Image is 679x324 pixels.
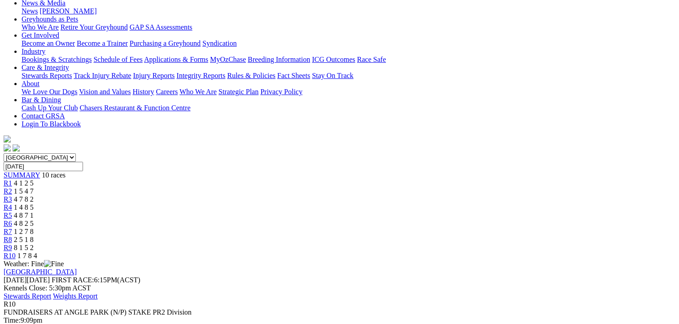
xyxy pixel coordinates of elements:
span: [DATE] [4,276,50,284]
a: Chasers Restaurant & Function Centre [79,104,190,112]
a: Weights Report [53,292,98,300]
a: GAP SA Assessments [130,23,193,31]
a: Applications & Forms [144,56,208,63]
a: Login To Blackbook [22,120,81,128]
a: Integrity Reports [176,72,225,79]
a: Injury Reports [133,72,175,79]
span: 8 1 5 2 [14,244,34,251]
a: [PERSON_NAME] [39,7,96,15]
a: Stewards Report [4,292,51,300]
a: Schedule of Fees [93,56,142,63]
a: Stay On Track [312,72,353,79]
a: Become an Owner [22,39,75,47]
span: 1 5 4 7 [14,187,34,195]
a: Bookings & Scratchings [22,56,92,63]
a: MyOzChase [210,56,246,63]
a: We Love Our Dogs [22,88,77,95]
div: Industry [22,56,675,64]
div: About [22,88,675,96]
div: Bar & Dining [22,104,675,112]
span: Weather: Fine [4,260,64,268]
a: Care & Integrity [22,64,69,71]
img: Fine [44,260,64,268]
a: Greyhounds as Pets [22,15,78,23]
a: R8 [4,236,12,243]
a: About [22,80,39,87]
span: 1 2 7 8 [14,228,34,235]
span: 4 8 2 5 [14,220,34,227]
span: [DATE] [4,276,27,284]
a: R7 [4,228,12,235]
a: Purchasing a Greyhound [130,39,201,47]
div: FUNDRAISERS AT ANGLE PARK (N/P) STAKE PR2 Division [4,308,675,316]
a: Privacy Policy [260,88,302,95]
span: 4 1 2 5 [14,179,34,187]
a: Stewards Reports [22,72,72,79]
span: 2 5 1 8 [14,236,34,243]
span: 1 4 8 5 [14,203,34,211]
div: Get Involved [22,39,675,48]
a: R6 [4,220,12,227]
a: Fact Sheets [277,72,310,79]
span: 6:15PM(ACST) [52,276,140,284]
a: Retire Your Greyhound [61,23,128,31]
a: Vision and Values [79,88,131,95]
a: Who We Are [22,23,59,31]
a: Breeding Information [248,56,310,63]
span: Time: [4,316,21,324]
a: R2 [4,187,12,195]
input: Select date [4,162,83,171]
a: R1 [4,179,12,187]
span: R10 [4,300,16,308]
div: Kennels Close: 5:30pm ACST [4,284,675,292]
a: Strategic Plan [219,88,258,95]
a: Race Safe [357,56,385,63]
a: R5 [4,212,12,219]
div: Greyhounds as Pets [22,23,675,31]
img: facebook.svg [4,144,11,151]
a: Contact GRSA [22,112,65,120]
span: 4 8 7 1 [14,212,34,219]
a: SUMMARY [4,171,40,179]
a: Industry [22,48,45,55]
a: Bar & Dining [22,96,61,104]
a: R10 [4,252,16,259]
a: Careers [156,88,178,95]
span: 10 races [42,171,66,179]
img: twitter.svg [13,144,20,151]
img: logo-grsa-white.png [4,135,11,143]
span: FIRST RACE: [52,276,94,284]
a: R3 [4,195,12,203]
div: Care & Integrity [22,72,675,80]
a: Syndication [202,39,237,47]
a: Who We Are [180,88,217,95]
a: ICG Outcomes [312,56,355,63]
a: News [22,7,38,15]
a: Cash Up Your Club [22,104,78,112]
a: [GEOGRAPHIC_DATA] [4,268,77,276]
a: History [132,88,154,95]
a: Get Involved [22,31,59,39]
span: 4 7 8 2 [14,195,34,203]
a: R4 [4,203,12,211]
a: Rules & Policies [227,72,276,79]
a: Become a Trainer [77,39,128,47]
a: Track Injury Rebate [74,72,131,79]
div: News & Media [22,7,675,15]
span: 1 7 8 4 [18,252,37,259]
a: R9 [4,244,12,251]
